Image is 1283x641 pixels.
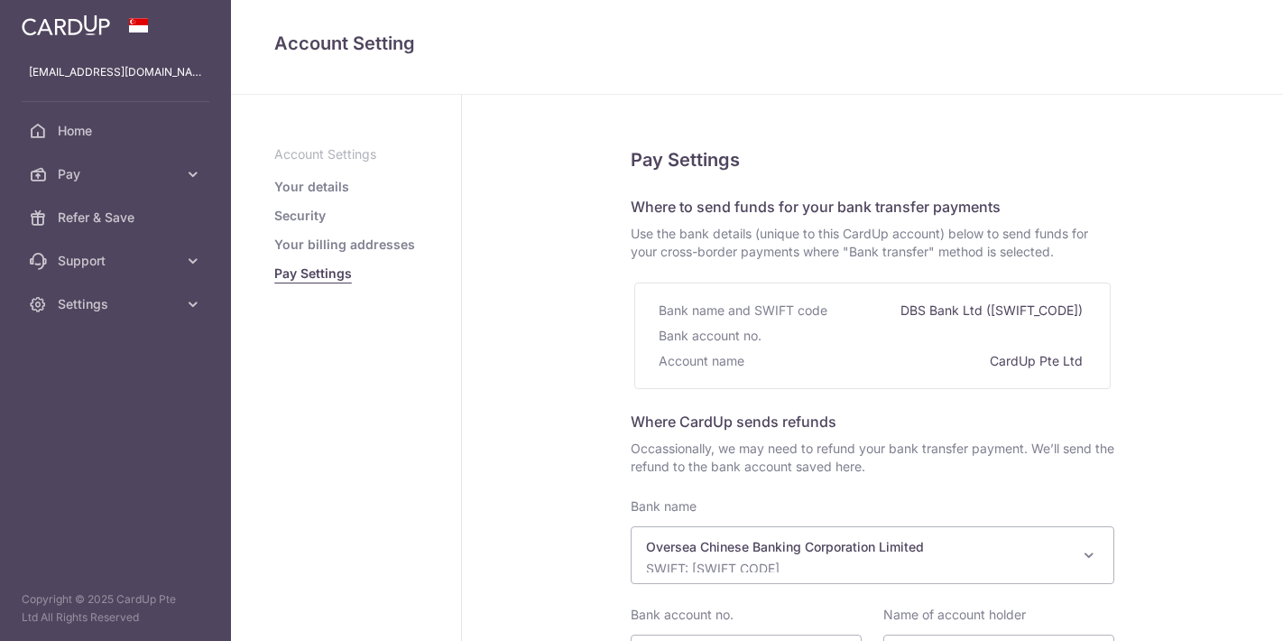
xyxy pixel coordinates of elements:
a: Pay Settings [274,265,352,283]
label: Name of account holder [883,606,1026,624]
span: Occassionally, we may need to refund your bank transfer payment. We’ll send the refund to the ban... [631,440,1114,476]
div: CardUp Pte Ltd [990,348,1086,374]
span: Where to send funds for your bank transfer payments [631,198,1001,216]
span: translation missing: en.refund_bank_accounts.show.title.account_setting [274,33,415,54]
div: Account name [659,348,748,374]
span: Oversea Chinese Banking Corporation Limited [631,526,1114,584]
p: [EMAIL_ADDRESS][DOMAIN_NAME] [29,63,202,81]
a: Your billing addresses [274,236,415,254]
span: Use the bank details (unique to this CardUp account) below to send funds for your cross-border pa... [631,225,1114,261]
img: CardUp [22,14,110,36]
div: DBS Bank Ltd ([SWIFT_CODE]) [900,298,1086,323]
label: Bank account no. [631,606,734,624]
span: Where CardUp sends refunds [631,413,836,431]
span: Refer & Save [58,209,177,227]
label: Bank name [631,497,697,516]
p: SWIFT: [SWIFT_CODE] [646,560,1070,578]
span: Pay [58,165,177,183]
p: Oversea Chinese Banking Corporation Limited [646,538,1070,556]
iframe: Opens a widget where you can find more information [1168,587,1265,632]
h5: Pay Settings [631,145,1114,174]
span: Support [58,252,177,270]
div: Bank account no. [659,323,765,348]
span: Home [58,122,177,140]
span: Oversea Chinese Banking Corporation Limited [632,527,1113,583]
a: Security [274,207,326,225]
span: Settings [58,295,177,313]
p: Account Settings [274,145,418,163]
div: Bank name and SWIFT code [659,298,831,323]
a: Your details [274,178,349,196]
